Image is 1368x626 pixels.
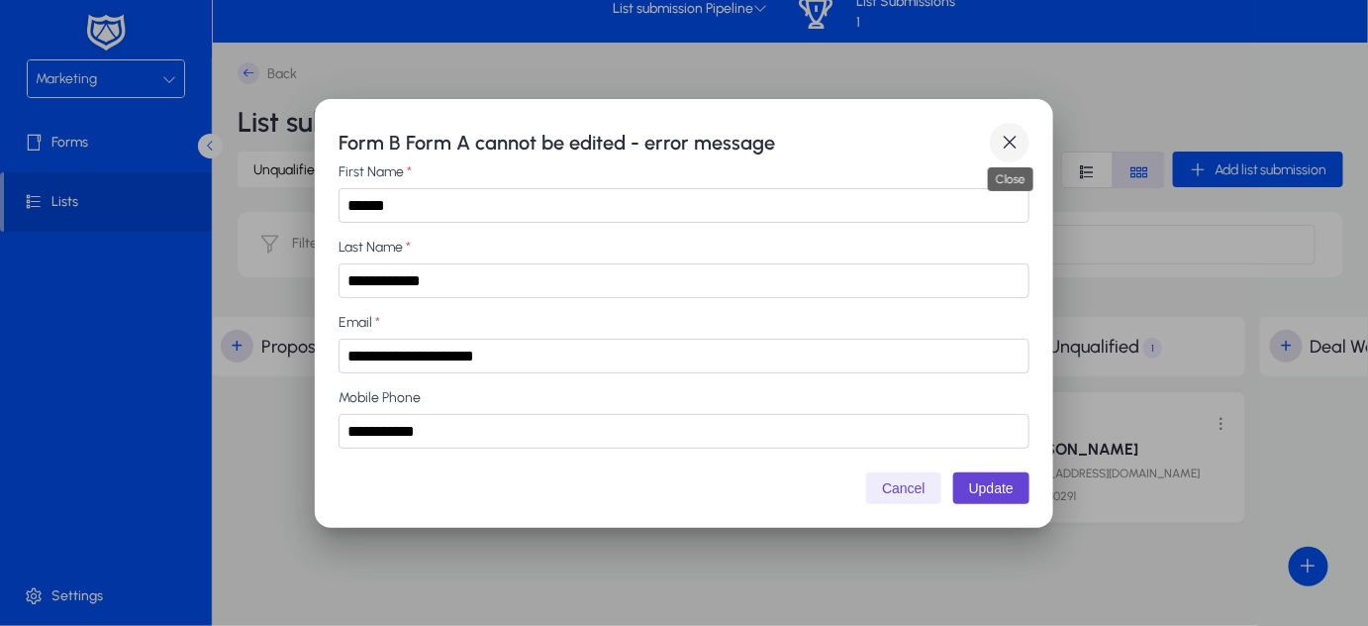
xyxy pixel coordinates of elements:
button: Cancel [866,472,941,504]
label: Email [339,314,1029,331]
div: Close [988,167,1033,191]
img: tab_keywords_by_traffic_grey.svg [197,115,213,131]
div: Domain: [DOMAIN_NAME] [51,52,218,67]
div: Domain Overview [75,117,177,130]
h1: Form B Form A cannot be edited - error message [339,127,990,158]
label: Last Name [339,239,1029,256]
img: website_grey.svg [32,52,48,67]
label: First Name [339,163,1029,180]
img: logo_orange.svg [32,32,48,48]
label: Mobile Phone [339,389,1029,406]
button: Update [953,472,1029,504]
div: v 4.0.25 [55,32,97,48]
div: Keywords by Traffic [219,117,334,130]
img: tab_domain_overview_orange.svg [53,115,69,131]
